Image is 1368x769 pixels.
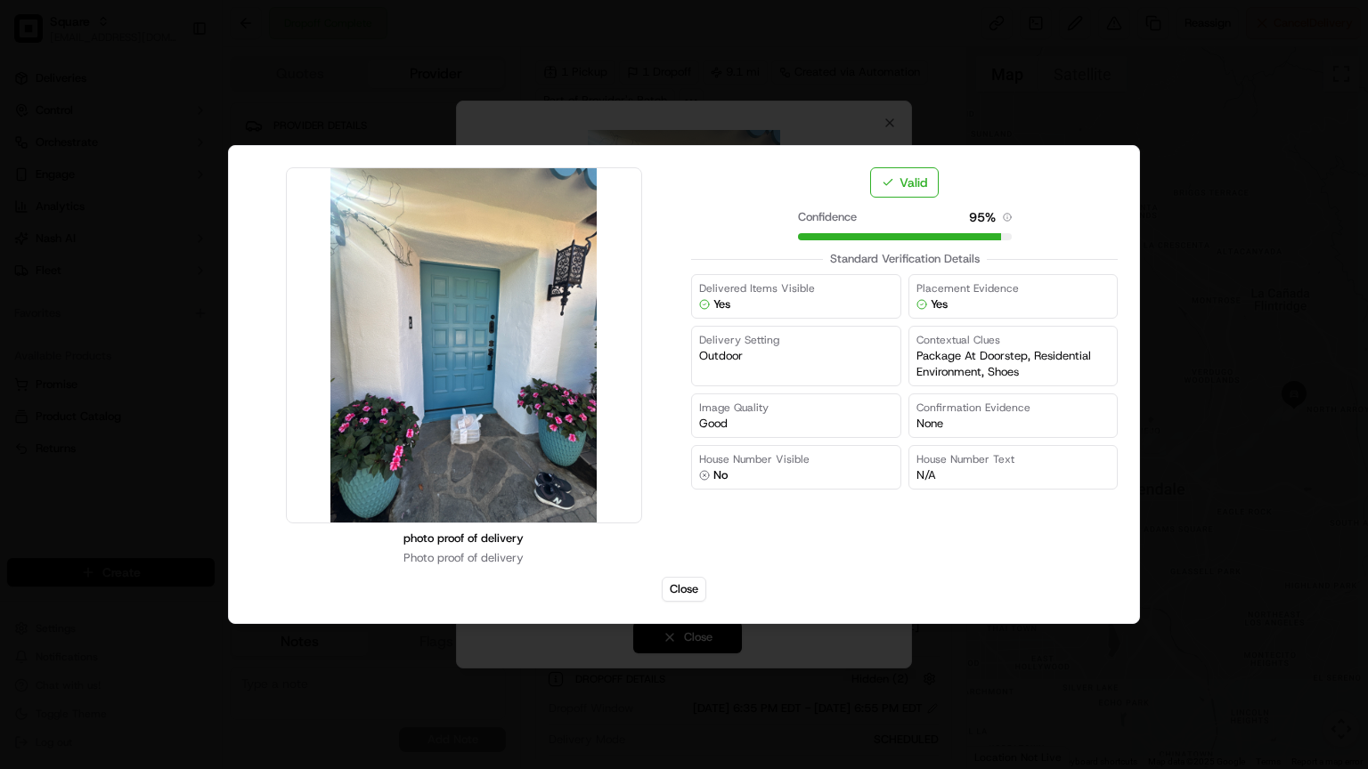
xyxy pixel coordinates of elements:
[36,258,136,276] span: Knowledge Base
[969,208,996,226] span: 95 %
[177,302,216,315] span: Pylon
[151,260,165,274] div: 💻
[713,296,730,312] span: Yes
[699,281,815,295] span: Delivered Items Visible
[699,333,779,347] span: Delivery Setting
[46,115,321,134] input: Got a question? Start typing here...
[713,467,728,483] span: No
[699,452,810,466] span: House Number Visible
[916,348,1111,380] span: package at doorstep, residential environment, shoes
[916,333,1000,347] span: Contextual Clues
[916,467,936,483] span: N/A
[699,401,769,415] span: Image Quality
[403,550,524,566] p: Photo proof of delivery
[916,452,1014,466] span: House Number Text
[168,258,286,276] span: API Documentation
[916,401,1030,415] span: Confirmation Evidence
[18,170,50,202] img: 1736555255976-a54dd68f-1ca7-489b-9aae-adbdc363a1c4
[916,281,1019,295] span: Placement Evidence
[287,168,641,522] img: Verification image - photo_proof_of_delivery
[931,296,948,312] span: Yes
[699,348,743,364] span: outdoor
[699,416,728,432] span: good
[61,170,292,188] div: Start new chat
[303,175,324,197] button: Start new chat
[662,577,706,602] button: Close
[403,530,524,546] p: photo proof of delivery
[798,209,857,225] span: Confidence
[18,18,53,53] img: Nash
[18,71,324,100] p: Welcome 👋
[61,188,225,202] div: We're available if you need us!
[830,251,980,267] label: Standard Verification Details
[126,301,216,315] a: Powered byPylon
[11,251,143,283] a: 📗Knowledge Base
[900,174,927,191] span: Valid
[18,260,32,274] div: 📗
[143,251,293,283] a: 💻API Documentation
[916,416,943,432] span: none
